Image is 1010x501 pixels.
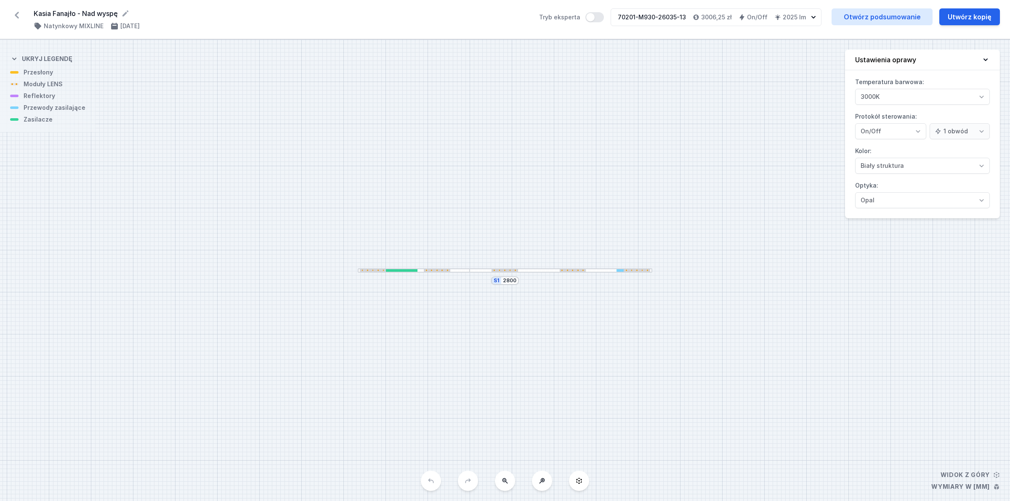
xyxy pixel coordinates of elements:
button: Tryb eksperta [585,12,604,22]
label: Tryb eksperta [539,12,604,22]
h4: 2025 lm [783,13,806,21]
label: Temperatura barwowa: [855,75,990,105]
h4: Natynkowy MIXLINE [44,22,104,30]
button: Utwórz kopię [939,8,1000,25]
form: Kasia Fanajło - Nad wyspę [34,8,529,19]
h4: Ustawienia oprawy [855,55,916,65]
h4: 3006,25 zł [701,13,732,21]
label: Protokół sterowania: [855,110,990,139]
h4: On/Off [747,13,768,21]
h4: [DATE] [120,22,140,30]
div: 70201-M930-26035-13 [618,13,686,21]
select: Protokół sterowania: [930,123,990,139]
label: Kolor: [855,144,990,174]
a: Otwórz podsumowanie [832,8,933,25]
button: 70201-M930-26035-133006,25 złOn/Off2025 lm [611,8,821,26]
label: Optyka: [855,179,990,208]
select: Protokół sterowania: [855,123,926,139]
button: Ustawienia oprawy [845,50,1000,70]
select: Optyka: [855,192,990,208]
h4: Ukryj legendę [22,55,72,63]
button: Ukryj legendę [10,48,72,68]
input: Wymiar [mm] [503,277,516,284]
button: Edytuj nazwę projektu [121,9,130,18]
select: Temperatura barwowa: [855,89,990,105]
select: Kolor: [855,158,990,174]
